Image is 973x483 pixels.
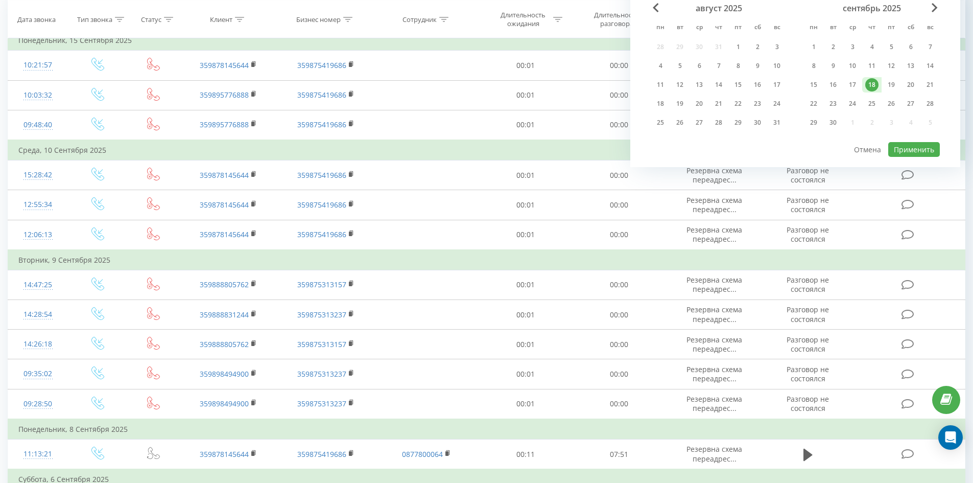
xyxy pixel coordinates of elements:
[686,195,742,214] span: Резервна схема переадрес...
[573,110,666,140] td: 00:00
[686,275,742,294] span: Резервна схема переадрес...
[843,58,862,74] div: ср 10 сент. 2025 г.
[787,305,829,324] span: Разговор не состоялся
[728,115,748,130] div: пт 29 авг. 2025 г.
[888,142,940,157] button: Применить
[402,449,443,459] a: 0877800064
[651,58,670,74] div: пн 4 авг. 2025 г.
[672,20,687,36] abbr: вторник
[18,225,58,245] div: 12:06:13
[297,310,346,319] a: 359875313237
[807,116,820,129] div: 29
[496,11,551,28] div: Длительность ожидания
[712,97,725,110] div: 21
[862,39,882,55] div: чт 4 сент. 2025 г.
[479,220,573,250] td: 00:01
[770,97,784,110] div: 24
[654,59,667,73] div: 4
[200,310,249,319] a: 359888831244
[826,116,840,129] div: 30
[573,190,666,220] td: 00:00
[200,229,249,239] a: 359878145644
[573,389,666,419] td: 00:00
[767,96,787,111] div: вс 24 авг. 2025 г.
[670,77,690,93] div: вт 12 авг. 2025 г.
[8,30,965,51] td: Понедельник, 15 Сентября 2025
[826,78,840,91] div: 16
[479,330,573,359] td: 00:01
[728,96,748,111] div: пт 22 авг. 2025 г.
[673,97,686,110] div: 19
[690,58,709,74] div: ср 6 авг. 2025 г.
[200,399,249,408] a: 359898494900
[731,97,745,110] div: 22
[823,115,843,130] div: вт 30 сент. 2025 г.
[297,200,346,210] a: 359875419686
[903,20,918,36] abbr: суббота
[901,58,920,74] div: сб 13 сент. 2025 г.
[692,20,707,36] abbr: среда
[731,116,745,129] div: 29
[923,97,937,110] div: 28
[804,77,823,93] div: пн 15 сент. 2025 г.
[751,116,764,129] div: 30
[865,78,879,91] div: 18
[673,59,686,73] div: 5
[479,300,573,330] td: 00:01
[751,40,764,54] div: 2
[920,58,940,74] div: вс 14 сент. 2025 г.
[787,394,829,413] span: Разговор не состоялся
[18,195,58,215] div: 12:55:34
[826,97,840,110] div: 23
[479,51,573,80] td: 00:01
[8,140,965,160] td: Среда, 10 Сентября 2025
[18,85,58,105] div: 10:03:32
[770,59,784,73] div: 10
[823,77,843,93] div: вт 16 сент. 2025 г.
[673,78,686,91] div: 12
[845,20,860,36] abbr: среда
[654,97,667,110] div: 18
[807,78,820,91] div: 15
[787,275,829,294] span: Разговор не состоялся
[882,58,901,74] div: пт 12 сент. 2025 г.
[18,275,58,295] div: 14:47:25
[904,78,917,91] div: 20
[846,97,859,110] div: 24
[787,195,829,214] span: Разговор не состоялся
[573,51,666,80] td: 00:00
[787,225,829,244] span: Разговор не состоялся
[653,20,668,36] abbr: понедельник
[751,59,764,73] div: 9
[823,96,843,111] div: вт 23 сент. 2025 г.
[670,58,690,74] div: вт 5 авг. 2025 г.
[901,77,920,93] div: сб 20 сент. 2025 г.
[18,334,58,354] div: 14:26:18
[864,20,880,36] abbr: четверг
[751,97,764,110] div: 23
[673,116,686,129] div: 26
[904,40,917,54] div: 6
[479,160,573,190] td: 00:01
[882,96,901,111] div: пт 26 сент. 2025 г.
[711,20,726,36] abbr: четверг
[686,364,742,383] span: Резервна схема переадрес...
[573,270,666,300] td: 00:00
[297,369,346,379] a: 359875313237
[904,59,917,73] div: 13
[479,190,573,220] td: 00:01
[709,115,728,130] div: чт 28 авг. 2025 г.
[923,59,937,73] div: 14
[589,11,644,28] div: Длительность разговора
[686,394,742,413] span: Резервна схема переадрес...
[709,58,728,74] div: чт 7 авг. 2025 г.
[693,116,706,129] div: 27
[573,330,666,359] td: 00:00
[651,3,787,13] div: август 2025
[846,59,859,73] div: 10
[882,77,901,93] div: пт 19 сент. 2025 г.
[862,58,882,74] div: чт 11 сент. 2025 г.
[770,116,784,129] div: 31
[573,160,666,190] td: 00:00
[654,78,667,91] div: 11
